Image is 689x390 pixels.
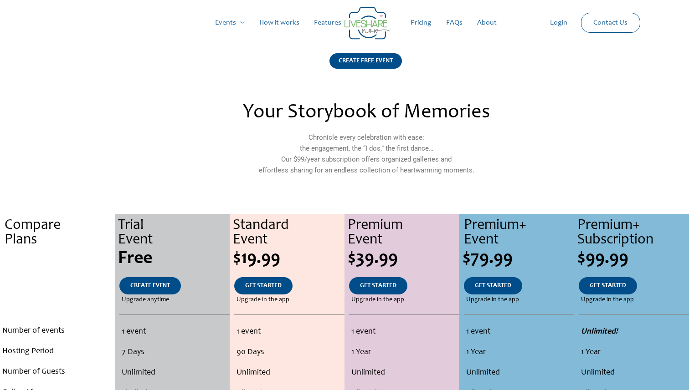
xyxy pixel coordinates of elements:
h2: Your Storybook of Memories [169,103,564,123]
div: Free [118,250,230,268]
a: CREATE EVENT [119,277,181,294]
div: Trial Event [118,218,230,248]
a: Login [543,8,575,37]
li: Unlimited [581,363,687,383]
span: GET STARTED [475,283,511,289]
div: Compare Plans [5,218,115,248]
a: CREATE FREE EVENT [329,53,402,80]
div: Premium+ Subscription [577,218,689,248]
li: 90 Days [237,342,342,363]
div: $99.99 [577,250,689,268]
li: 1 event [351,322,457,342]
li: Unlimited [237,363,342,383]
div: $79.99 [463,250,574,268]
li: Unlimited [466,363,572,383]
a: . [46,277,69,294]
li: Unlimited [122,363,227,383]
a: GET STARTED [234,277,293,294]
div: $39.99 [348,250,459,268]
img: Group 14 | Live Photo Slideshow for Events | Create Free Events Album for Any Occasion [344,7,390,40]
a: How it works [252,8,307,37]
a: GET STARTED [464,277,522,294]
span: Upgrade in the app [581,294,634,305]
div: CREATE FREE EVENT [329,53,402,69]
li: 1 event [237,322,342,342]
span: Upgrade in the app [466,294,519,305]
li: 1 Year [581,342,687,363]
li: 1 event [122,322,227,342]
span: . [57,297,58,303]
span: GET STARTED [360,283,396,289]
li: Number of Guests [2,362,113,382]
div: $19.99 [233,250,344,268]
a: About [470,8,504,37]
a: GET STARTED [579,277,637,294]
span: . [55,250,60,268]
a: FAQs [439,8,470,37]
li: 7 Days [122,342,227,363]
a: Contact Us [586,13,635,32]
span: GET STARTED [245,283,282,289]
div: Standard Event [233,218,344,248]
li: Hosting Period [2,341,113,362]
p: Chronicle every celebration with ease: the engagement, the “I dos,” the first dance… Our $99/year... [169,132,564,176]
span: Upgrade in the app [351,294,404,305]
li: 1 event [466,322,572,342]
span: Upgrade in the app [237,294,289,305]
a: Features [307,8,349,37]
div: Premium+ Event [464,218,574,248]
a: Events [208,8,252,37]
div: Premium Event [348,218,459,248]
strong: Unlimited! [581,328,618,336]
span: GET STARTED [590,283,626,289]
span: . [57,283,58,289]
nav: Site Navigation [16,8,673,37]
li: 1 Year [351,342,457,363]
span: Upgrade anytime [122,294,169,305]
li: 1 Year [466,342,572,363]
a: GET STARTED [349,277,407,294]
span: CREATE EVENT [130,283,170,289]
a: Pricing [403,8,439,37]
li: Number of events [2,321,113,341]
li: Unlimited [351,363,457,383]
